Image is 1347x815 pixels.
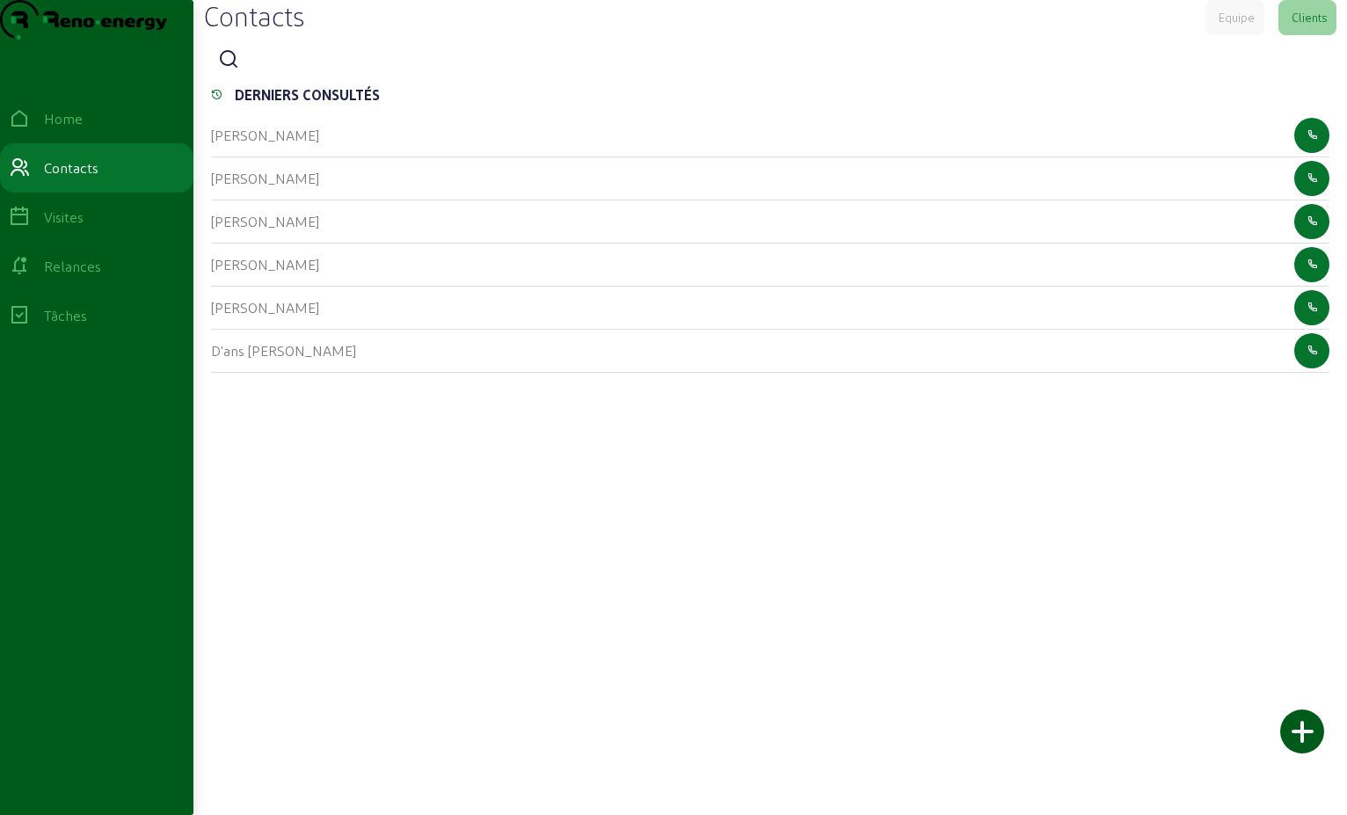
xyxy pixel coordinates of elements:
div: Relances [44,256,101,277]
cam-list-title: [PERSON_NAME] [211,170,319,186]
div: Tâches [44,305,87,326]
div: Home [44,108,83,129]
cam-list-title: [PERSON_NAME] [211,299,319,316]
cam-list-title: [PERSON_NAME] [211,127,319,143]
div: DERNIERS CONSULTÉS [235,84,380,106]
div: Visites [44,207,84,228]
div: Contacts [44,157,98,178]
cam-list-title: [PERSON_NAME] [211,256,319,273]
div: Equipe [1219,10,1255,25]
cam-list-title: [PERSON_NAME] [211,213,319,229]
div: Clients [1292,10,1327,25]
cam-list-title: D'ans [PERSON_NAME] [211,342,356,359]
